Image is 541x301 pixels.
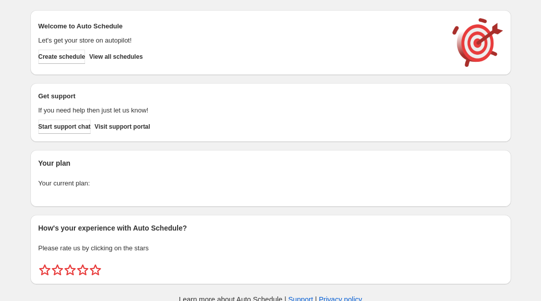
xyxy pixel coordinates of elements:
p: Please rate us by clicking on the stars [38,243,503,253]
h2: Welcome to Auto Schedule [38,21,442,31]
a: Visit support portal [95,120,150,134]
button: View all schedules [89,50,143,64]
button: Create schedule [38,50,86,64]
h2: How's your experience with Auto Schedule? [38,223,503,233]
span: Start support chat [38,123,91,131]
h2: Get support [38,91,442,101]
p: If you need help then just let us know! [38,105,442,116]
span: Visit support portal [95,123,150,131]
span: Create schedule [38,53,86,61]
p: Your current plan: [38,178,503,189]
h2: Your plan [38,158,503,168]
span: View all schedules [89,53,143,61]
p: Let's get your store on autopilot! [38,35,442,46]
a: Start support chat [38,120,91,134]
